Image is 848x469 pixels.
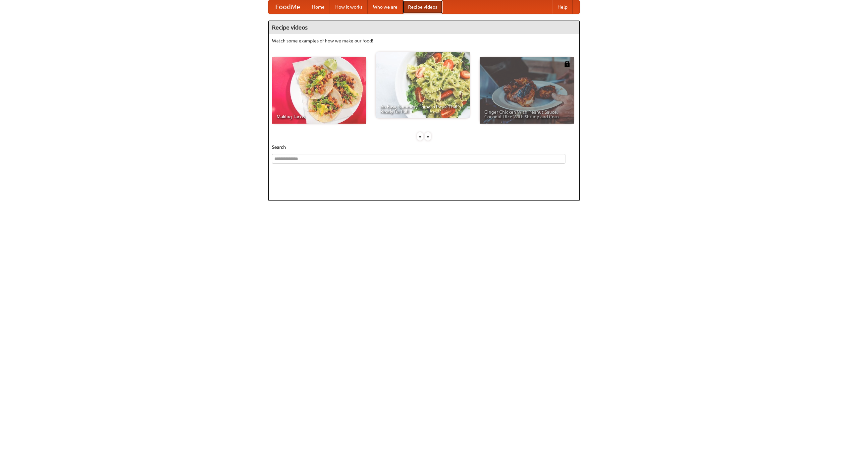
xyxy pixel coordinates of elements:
span: Making Tacos [277,114,361,119]
h5: Search [272,144,576,150]
span: An Easy, Summery Tomato Pasta That's Ready for Fall [380,104,465,114]
img: 483408.png [564,61,570,67]
p: Watch some examples of how we make our food! [272,37,576,44]
a: How it works [330,0,368,14]
a: Who we are [368,0,403,14]
a: Home [307,0,330,14]
a: FoodMe [269,0,307,14]
div: » [425,132,431,141]
a: Recipe videos [403,0,443,14]
a: Making Tacos [272,57,366,124]
a: An Easy, Summery Tomato Pasta That's Ready for Fall [376,52,470,118]
h4: Recipe videos [269,21,579,34]
div: « [417,132,423,141]
a: Help [552,0,573,14]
